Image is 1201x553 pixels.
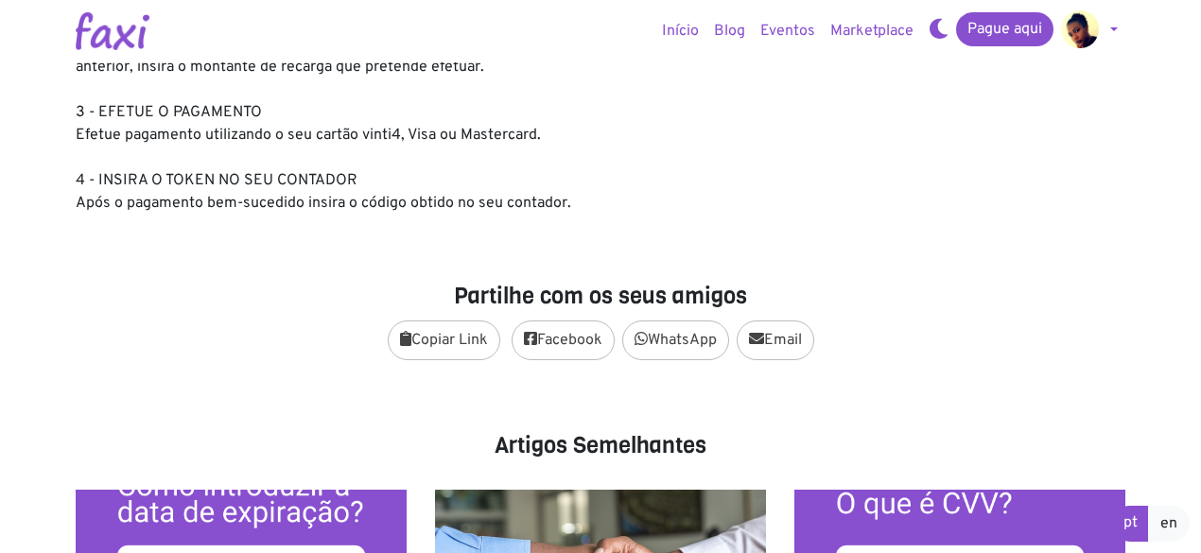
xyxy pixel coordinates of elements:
a: Email [737,320,814,360]
img: Logotipo Faxi Online [76,12,149,50]
a: Eventos [753,12,823,50]
a: Pague aqui [956,12,1053,46]
h4: Partilhe com os seus amigos [76,283,1125,310]
button: Copiar Link [388,320,500,360]
h4: Artigos Semelhantes [76,432,1125,459]
a: pt [1112,506,1149,542]
a: Facebook [512,320,615,360]
a: Início [654,12,706,50]
a: en [1148,506,1190,542]
a: Blog [706,12,753,50]
a: Marketplace [823,12,921,50]
a: WhatsApp [622,320,729,360]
